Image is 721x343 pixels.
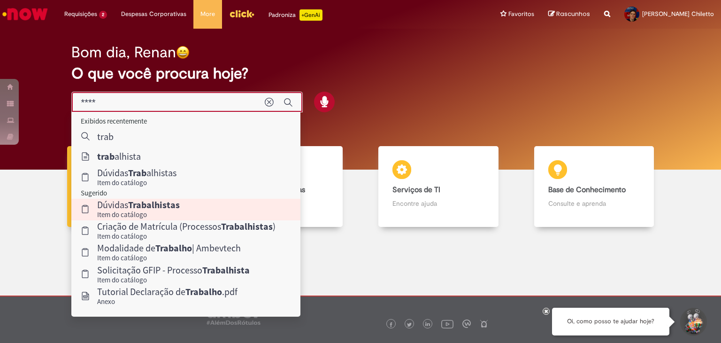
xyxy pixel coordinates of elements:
span: Despesas Corporativas [121,9,186,19]
b: Base de Conhecimento [548,185,626,195]
img: click_logo_yellow_360x200.png [229,7,254,21]
img: logo_footer_linkedin.png [425,322,430,327]
img: happy-face.png [176,46,190,59]
a: Base de Conhecimento Consulte e aprenda [516,146,672,227]
h2: Bom dia, Renan [71,44,176,61]
span: Rascunhos [556,9,590,18]
span: 2 [99,11,107,19]
img: logo_footer_facebook.png [389,322,393,327]
img: logo_footer_twitter.png [407,322,412,327]
span: Requisições [64,9,97,19]
span: Favoritos [508,9,534,19]
a: Tirar dúvidas Tirar dúvidas com Lupi Assist e Gen Ai [49,146,205,227]
img: ServiceNow [1,5,49,23]
p: Consulte e aprenda [548,199,640,208]
img: logo_footer_youtube.png [441,318,453,330]
a: Serviços de TI Encontre ajuda [360,146,516,227]
span: More [200,9,215,19]
div: Oi, como posso te ajudar hoje? [552,308,669,335]
span: [PERSON_NAME] Chiletto [642,10,714,18]
a: Rascunhos [548,10,590,19]
p: +GenAi [299,9,322,21]
b: Serviços de TI [392,185,440,195]
p: Encontre ajuda [392,199,484,208]
img: logo_footer_workplace.png [462,320,471,328]
img: logo_footer_naosei.png [480,320,488,328]
div: Padroniza [268,9,322,21]
h2: O que você procura hoje? [71,65,650,82]
b: Catálogo de Ofertas [237,185,305,195]
button: Iniciar Conversa de Suporte [679,308,707,336]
